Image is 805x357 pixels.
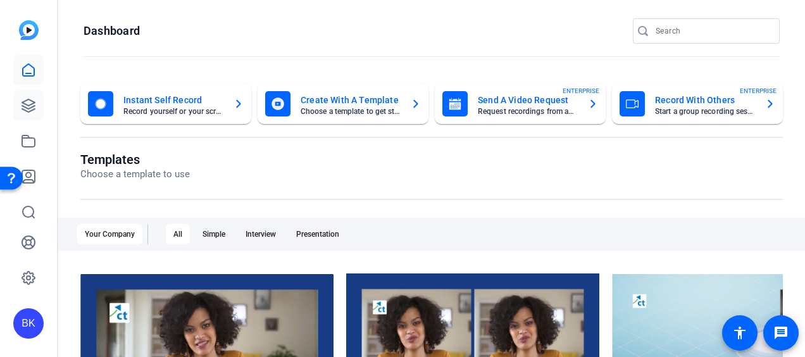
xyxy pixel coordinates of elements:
button: Send A Video RequestRequest recordings from anyone, anywhereENTERPRISE [435,84,606,124]
h1: Templates [80,152,190,167]
mat-card-subtitle: Record yourself or your screen [123,108,223,115]
mat-card-subtitle: Request recordings from anyone, anywhere [478,108,578,115]
mat-icon: accessibility [732,325,747,341]
div: Presentation [289,224,347,244]
mat-card-subtitle: Choose a template to get started [301,108,401,115]
h1: Dashboard [84,23,140,39]
input: Search [656,23,770,39]
button: Create With A TemplateChoose a template to get started [258,84,428,124]
div: Interview [238,224,284,244]
span: ENTERPRISE [740,86,777,96]
p: Choose a template to use [80,167,190,182]
div: Your Company [77,224,142,244]
div: All [166,224,190,244]
mat-card-title: Instant Self Record [123,92,223,108]
img: blue-gradient.svg [19,20,39,40]
mat-card-subtitle: Start a group recording session [655,108,755,115]
mat-icon: message [773,325,789,341]
span: ENTERPRISE [563,86,599,96]
button: Instant Self RecordRecord yourself or your screen [80,84,251,124]
mat-card-title: Send A Video Request [478,92,578,108]
mat-card-title: Record With Others [655,92,755,108]
div: Simple [195,224,233,244]
button: Record With OthersStart a group recording sessionENTERPRISE [612,84,783,124]
div: BK [13,308,44,339]
mat-card-title: Create With A Template [301,92,401,108]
